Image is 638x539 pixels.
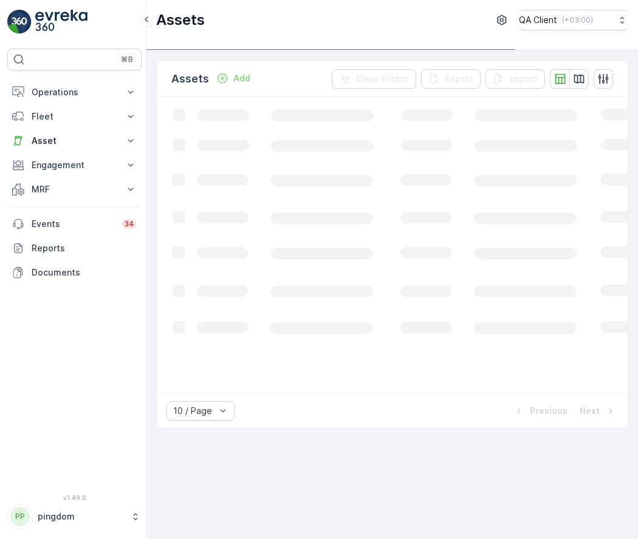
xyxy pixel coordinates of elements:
p: pingdom [38,510,125,523]
button: Clear Filters [332,69,416,89]
p: Documents [32,266,137,279]
button: Export [421,69,481,89]
button: Operations [7,80,142,104]
img: logo [7,10,32,34]
p: Add [233,72,250,84]
p: Import [510,73,538,85]
div: PP [10,507,30,526]
a: Documents [7,260,142,285]
p: Previous [530,405,568,417]
p: MRF [32,183,117,195]
a: Reports [7,236,142,260]
p: Engagement [32,159,117,171]
button: Add [211,71,255,86]
p: ( +03:00 ) [562,15,593,25]
p: ⌘B [121,55,133,64]
p: Fleet [32,110,117,123]
p: Asset [32,135,117,147]
p: QA Client [519,14,557,26]
button: Next [578,404,618,418]
span: v 1.49.0 [7,494,142,501]
button: QA Client(+03:00) [519,10,628,30]
a: Events34 [7,212,142,236]
button: Fleet [7,104,142,129]
p: Clear Filters [356,73,409,85]
button: MRF [7,177,142,202]
p: Next [580,405,600,417]
button: Asset [7,129,142,153]
p: 34 [124,219,134,229]
p: Assets [156,10,205,30]
p: Assets [171,70,209,87]
p: Reports [32,242,137,254]
button: Import [485,69,545,89]
p: Events [32,218,114,230]
button: Previous [512,404,569,418]
button: PPpingdom [7,504,142,529]
p: Export [445,73,473,85]
button: Engagement [7,153,142,177]
img: logo_light-DOdMpM7g.png [35,10,87,34]
p: Operations [32,86,117,98]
